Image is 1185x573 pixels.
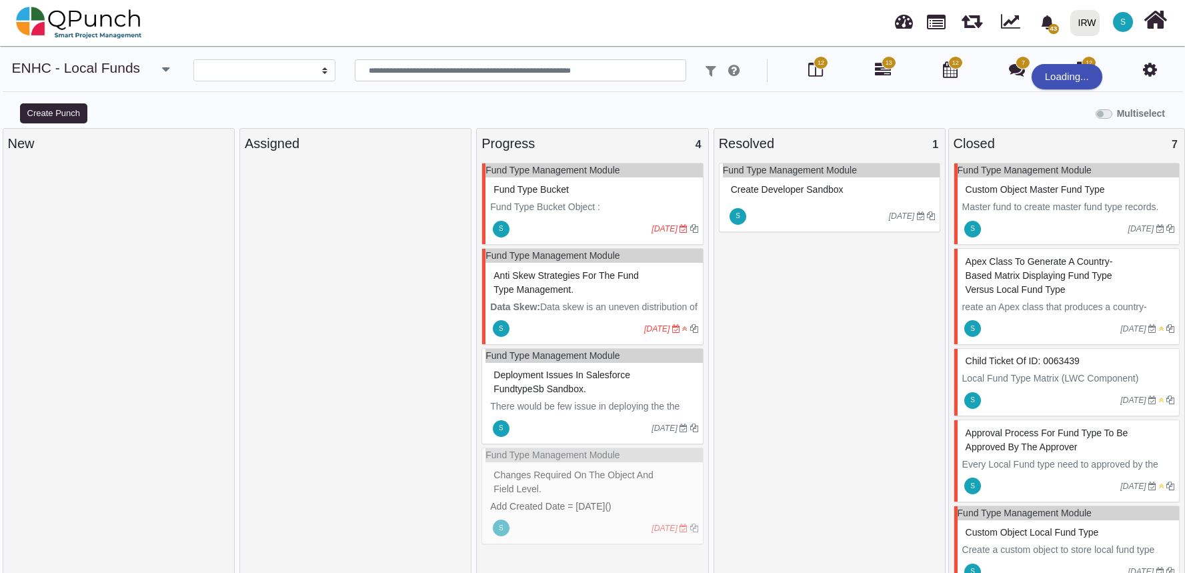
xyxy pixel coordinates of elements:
p: Data skew is an uneven distribution of data that causes imbalanced processing. [490,300,698,328]
i: e.g: punch or !ticket or &Category or #label or @username or $priority or *iteration or ^addition... [728,64,740,77]
span: S [499,425,503,432]
span: #80624 [493,270,639,295]
span: #79417 [966,428,1128,452]
span: #80760 [966,184,1105,195]
span: 12 [952,59,959,68]
a: bell fill43 [1032,1,1065,43]
i: Due Date [1148,325,1156,333]
i: [DATE] [1120,324,1146,334]
a: Fund Type Management Module [485,165,620,175]
i: Board [808,61,823,77]
i: Due Date [1148,396,1156,404]
span: Shafee.jan [493,320,509,337]
span: S [499,326,503,332]
div: IRW [1078,11,1096,35]
a: 13 [875,67,891,77]
i: [DATE] [644,324,670,334]
span: Shafee.jan [730,208,746,225]
div: Loading... [1032,64,1102,89]
i: Clone [1166,225,1174,233]
a: S [1105,1,1141,43]
div: Notification [1036,10,1059,34]
i: Medium [1159,396,1164,404]
span: 1 [932,139,938,150]
span: #79418 [966,356,1080,366]
span: 4 [696,139,702,150]
div: Assigned [245,133,466,153]
i: High [682,325,688,333]
i: [DATE] [889,211,915,221]
span: S [970,326,975,332]
div: Dynamic Report [994,1,1032,45]
i: Due Date [917,212,925,220]
span: #82164 [731,184,844,195]
span: Shafee.jan [964,320,981,337]
span: #80762 [493,184,569,195]
p: Master fund to create master fund type records. [962,200,1174,214]
span: S [970,397,975,404]
span: S [970,225,975,232]
i: Due Date [680,424,688,432]
a: Fund Type Management Module [485,250,620,261]
i: Due Date [680,225,688,233]
i: Clone [690,225,698,233]
i: [DATE] [652,224,678,233]
a: Fund Type Management Module [958,508,1092,518]
span: #80761 [966,527,1099,538]
span: 12 [818,59,824,68]
p: There would be few issue in deploying the the same package in the salesforce sabdbox. [490,400,698,428]
a: Fund Type Management Module [723,165,857,175]
i: Punch Discussion [1009,61,1025,77]
i: Gantt [875,61,891,77]
span: Shafee.jan [1113,12,1133,32]
button: Create Punch [20,103,87,123]
span: 7 [1022,59,1025,68]
i: [DATE] [1128,224,1154,233]
i: Medium [1159,482,1164,490]
a: IRW [1064,1,1105,45]
span: Shafee.jan [964,478,981,494]
img: qpunch-sp.fa6292f.png [16,3,142,43]
span: 13 [886,59,892,68]
p: Fund Type Bucket Object : [490,200,698,214]
span: Shafee.jan [964,392,981,409]
div: Closed [954,133,1180,153]
div: Resolved [719,133,940,153]
p: Create a custom object to store local fund type information, associated with a master fund type. [962,543,1174,571]
span: Shafee.jan [493,420,509,437]
span: Projects [927,9,946,29]
i: Clone [690,424,698,432]
i: [DATE] [1120,482,1146,491]
span: #82169 [493,370,630,394]
i: Clone [690,325,698,333]
span: Dashboard [895,8,913,28]
i: Calendar [943,61,958,77]
div: Progress [481,133,703,153]
i: Due Date [672,325,680,333]
i: Clone [1166,482,1174,490]
a: Fund Type Management Module [485,350,620,361]
span: #79419 [966,256,1113,295]
b: Multiselect [1117,108,1165,119]
span: Shafee.jan [493,221,509,237]
span: 43 [1048,24,1059,34]
i: Clone [1166,325,1174,333]
span: Releases [962,7,982,29]
span: S [736,213,740,219]
span: S [1120,18,1126,26]
i: Due Date [1156,225,1164,233]
i: Clone [927,212,935,220]
span: 7 [1172,139,1178,150]
span: Shafee.jan [964,221,981,237]
i: Clone [1166,396,1174,404]
div: New [8,133,229,153]
i: Medium [1159,325,1164,333]
i: [DATE] [1120,396,1146,405]
svg: bell fill [1040,15,1054,29]
strong: Data Skew: [490,302,540,312]
span: S [499,225,503,232]
i: [DATE] [652,424,678,433]
span: S [970,483,975,490]
i: Due Date [1148,482,1156,490]
a: ENHC - Local Funds [12,60,141,75]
